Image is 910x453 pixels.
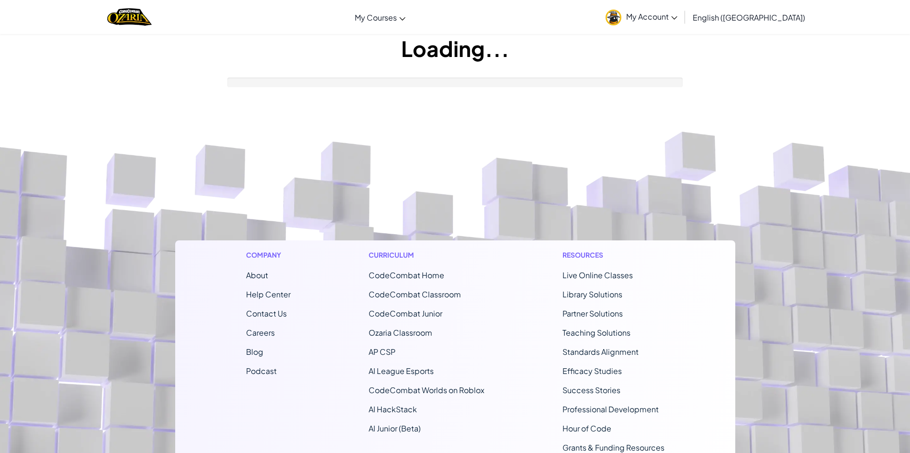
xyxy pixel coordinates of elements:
[369,270,444,280] span: CodeCombat Home
[350,4,410,30] a: My Courses
[693,12,805,23] span: English ([GEOGRAPHIC_DATA])
[626,11,677,22] span: My Account
[369,423,421,433] a: AI Junior (Beta)
[562,423,611,433] a: Hour of Code
[369,250,484,260] h1: Curriculum
[369,404,417,414] a: AI HackStack
[562,404,659,414] a: Professional Development
[562,328,630,338] a: Teaching Solutions
[369,289,461,299] a: CodeCombat Classroom
[246,347,263,357] a: Blog
[246,250,291,260] h1: Company
[562,308,623,318] a: Partner Solutions
[562,442,664,453] a: Grants & Funding Resources
[562,270,633,280] a: Live Online Classes
[246,366,277,376] a: Podcast
[107,7,152,27] a: Ozaria by CodeCombat logo
[246,328,275,338] a: Careers
[562,289,622,299] a: Library Solutions
[246,289,291,299] a: Help Center
[562,366,622,376] a: Efficacy Studies
[369,366,434,376] a: AI League Esports
[601,2,682,32] a: My Account
[246,270,268,280] a: About
[369,347,395,357] a: AP CSP
[246,308,287,318] span: Contact Us
[355,12,397,23] span: My Courses
[562,347,639,357] a: Standards Alignment
[606,10,621,25] img: avatar
[369,328,432,338] a: Ozaria Classroom
[369,308,442,318] a: CodeCombat Junior
[562,385,620,395] a: Success Stories
[562,250,664,260] h1: Resources
[369,385,484,395] a: CodeCombat Worlds on Roblox
[107,7,152,27] img: Home
[688,4,810,30] a: English ([GEOGRAPHIC_DATA])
